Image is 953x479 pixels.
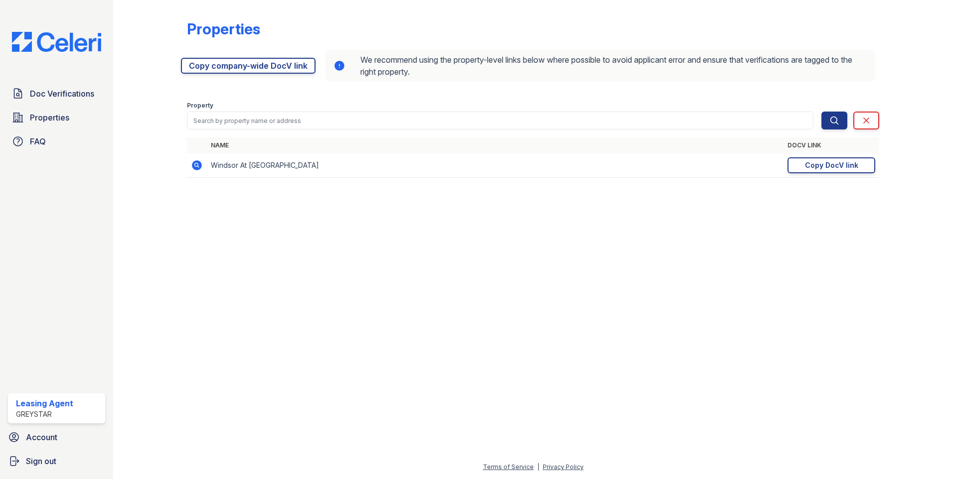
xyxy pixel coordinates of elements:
[4,427,109,447] a: Account
[30,135,46,147] span: FAQ
[16,409,73,419] div: Greystar
[187,112,813,129] input: Search by property name or address
[8,108,105,127] a: Properties
[207,153,784,178] td: Windsor At [GEOGRAPHIC_DATA]
[26,455,56,467] span: Sign out
[181,58,316,74] a: Copy company-wide DocV link
[8,84,105,104] a: Doc Verifications
[187,102,213,110] label: Property
[207,137,784,153] th: Name
[30,88,94,100] span: Doc Verifications
[805,160,858,170] div: Copy DocV link
[4,451,109,471] a: Sign out
[483,463,534,471] a: Terms of Service
[537,463,539,471] div: |
[325,50,875,82] div: We recommend using the property-level links below where possible to avoid applicant error and ens...
[8,131,105,151] a: FAQ
[30,112,69,123] span: Properties
[4,32,109,52] img: CE_Logo_Blue-a8612792a0a2168367f1c8372b55b34899dd931a85d93a1a3d3e32e68fde9ad4.png
[16,397,73,409] div: Leasing Agent
[543,463,584,471] a: Privacy Policy
[784,137,879,153] th: DocV Link
[26,431,57,443] span: Account
[187,20,260,38] div: Properties
[788,157,875,173] a: Copy DocV link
